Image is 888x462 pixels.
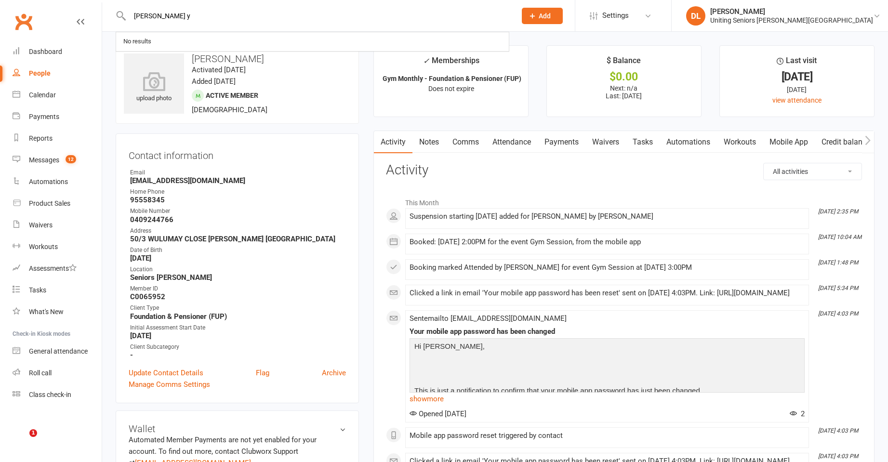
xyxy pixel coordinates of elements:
strong: Gym Monthly - Foundation & Pensioner (FUP) [383,75,521,82]
div: Home Phone [130,187,346,197]
p: This is just a notification to confirm that your mobile app password has just been changed. [412,385,802,399]
strong: [DATE] [130,254,346,263]
div: Calendar [29,91,56,99]
a: Comms [446,131,486,153]
div: Date of Birth [130,246,346,255]
p: Hi [PERSON_NAME], [412,341,802,355]
a: General attendance kiosk mode [13,341,102,362]
i: [DATE] 10:04 AM [818,234,861,240]
div: Workouts [29,243,58,251]
div: [DATE] [729,84,865,95]
i: [DATE] 4:03 PM [818,427,858,434]
div: Mobile Number [130,207,346,216]
a: view attendance [772,96,822,104]
a: Mobile App [763,131,815,153]
a: Waivers [13,214,102,236]
div: Client Subcategory [130,343,346,352]
a: Payments [538,131,585,153]
div: Last visit [777,54,817,72]
a: Reports [13,128,102,149]
a: Roll call [13,362,102,384]
strong: Foundation & Pensioner (FUP) [130,312,346,321]
a: Notes [412,131,446,153]
span: Opened [DATE] [410,409,466,418]
div: upload photo [124,72,184,104]
div: General attendance [29,347,88,355]
a: People [13,63,102,84]
div: $ Balance [607,54,641,72]
div: Product Sales [29,199,70,207]
span: Does not expire [428,85,474,92]
a: Tasks [13,279,102,301]
div: Reports [29,134,53,142]
div: DL [686,6,705,26]
span: Active member [206,92,258,99]
div: Location [130,265,346,274]
div: Class check-in [29,391,71,398]
a: Calendar [13,84,102,106]
div: Address [130,226,346,236]
div: Your mobile app password has been changed [410,328,805,336]
span: Settings [602,5,629,26]
div: Member ID [130,284,346,293]
a: Assessments [13,258,102,279]
strong: [DATE] [130,331,346,340]
a: Automations [660,131,717,153]
i: [DATE] 5:34 PM [818,285,858,291]
a: Dashboard [13,41,102,63]
a: Tasks [626,131,660,153]
span: [DEMOGRAPHIC_DATA] [192,106,267,114]
div: Messages [29,156,59,164]
div: Booked: [DATE] 2:00PM for the event Gym Session, from the mobile app [410,238,805,246]
i: ✓ [423,56,429,66]
a: Class kiosk mode [13,384,102,406]
i: [DATE] 4:03 PM [818,310,858,317]
a: What's New [13,301,102,323]
i: [DATE] 2:35 PM [818,208,858,215]
div: Mobile app password reset triggered by contact [410,432,805,440]
div: Client Type [130,304,346,313]
strong: [EMAIL_ADDRESS][DOMAIN_NAME] [130,176,346,185]
strong: - [130,351,346,359]
div: Booking marked Attended by [PERSON_NAME] for event Gym Session at [DATE] 3:00PM [410,264,805,272]
div: Assessments [29,264,77,272]
div: $0.00 [556,72,692,82]
time: Added [DATE] [192,77,236,86]
a: Clubworx [12,10,36,34]
a: Attendance [486,131,538,153]
a: Credit balance [815,131,877,153]
span: 2 [790,409,805,418]
span: Sent email to [EMAIL_ADDRESS][DOMAIN_NAME] [410,314,567,323]
div: Email [130,168,346,177]
input: Search... [127,9,509,23]
div: [DATE] [729,72,865,82]
div: Dashboard [29,48,62,55]
div: No results [120,35,154,49]
a: Workouts [717,131,763,153]
a: Product Sales [13,193,102,214]
a: Waivers [585,131,626,153]
button: Add [522,8,563,24]
div: Suspension starting [DATE] added for [PERSON_NAME] by [PERSON_NAME] [410,212,805,221]
strong: 0409244766 [130,215,346,224]
h3: Wallet [129,423,346,434]
strong: 50/3 WULUMAY CLOSE [PERSON_NAME] [GEOGRAPHIC_DATA] [130,235,346,243]
div: Roll call [29,369,52,377]
a: Manage Comms Settings [129,379,210,390]
div: Waivers [29,221,53,229]
div: Automations [29,178,68,185]
strong: 95558345 [130,196,346,204]
p: Next: n/a Last: [DATE] [556,84,692,100]
a: Flag [256,367,269,379]
li: This Month [386,193,862,208]
span: Add [539,12,551,20]
h3: Contact information [129,146,346,161]
a: show more [410,392,805,406]
h3: [PERSON_NAME] [124,53,351,64]
a: Activity [374,131,412,153]
a: Automations [13,171,102,193]
div: Memberships [423,54,479,72]
a: Messages 12 [13,149,102,171]
strong: Seniors [PERSON_NAME] [130,273,346,282]
div: Initial Assessment Start Date [130,323,346,332]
